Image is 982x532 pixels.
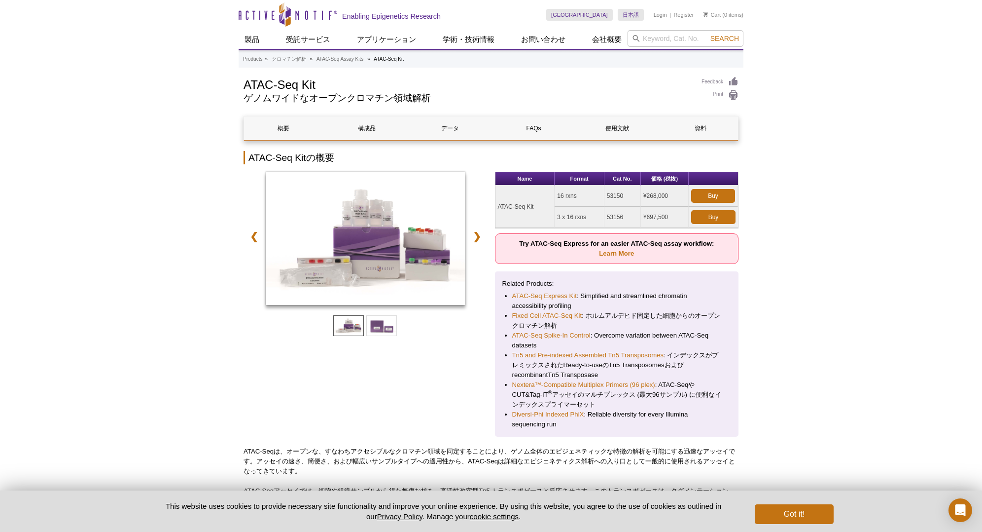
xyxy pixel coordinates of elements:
a: Products [243,55,262,64]
a: データ [411,116,490,140]
li: ATAC-Seq Kit [374,56,404,62]
td: ¥697,500 [641,207,689,228]
li: : インデックスがプレミックスされたReady-to-useのTn5 TransposomesおよびrecombinantTn5 Transposase [512,350,722,380]
span: Search [710,35,739,42]
button: Got it! [755,504,834,524]
a: 会社概要 [586,30,628,49]
div: Open Intercom Messenger [948,498,972,522]
td: 53156 [604,207,641,228]
a: 受託サービス [280,30,336,49]
td: ATAC-Seq Kit [495,186,555,228]
h2: ATAC-Seq Kitの概要 [244,151,738,164]
a: ATAC-Seq Kit [266,172,465,308]
li: » [310,56,313,62]
li: : Overcome variation between ATAC-Seq datasets [512,331,722,350]
li: | [669,9,671,21]
a: Login [654,11,667,18]
li: : Reliable diversity for every Illumina sequencing run [512,410,722,429]
button: cookie settings [470,512,519,521]
a: クロマチン解析 [272,55,306,64]
a: Learn More [599,250,634,257]
a: ❯ [466,225,488,248]
a: お問い合わせ [515,30,571,49]
a: Privacy Policy [377,512,422,521]
a: ATAC-Seq Spike-In Control [512,331,591,341]
a: Feedback [701,76,738,87]
p: ATAC-Seqは、オープンな、すなわちアクセシブルなクロマチン領域を同定することにより、ゲノム全体のエピジェネティックな特徴の解析を可能にする迅速なアッセイです。アッセイの速さ、簡便さ、および... [244,447,738,476]
a: ❮ [244,225,265,248]
h1: ATAC-Seq Kit [244,76,692,91]
a: ATAC-Seq Assay Kits [316,55,363,64]
input: Keyword, Cat. No. [628,30,743,47]
li: : ATAC-SeqやCUT&Tag-IT アッセイのマルチプレックス (最大96サンプル) に便利なインデックスプライマーセット [512,380,722,410]
img: Your Cart [703,12,708,17]
h2: Enabling Epigenetics Research [342,12,441,21]
a: 概要 [244,116,322,140]
a: 資料 [662,116,740,140]
th: Name [495,172,555,186]
a: Buy [691,210,736,224]
a: Nextera™-Compatible Multiplex Primers (96 plex) [512,380,655,390]
li: : ホルムアルデヒド固定した細胞からのオープンクロマチン解析 [512,311,722,331]
h2: ゲノムワイドなオープンクロマチン領域解析 [244,94,692,103]
p: This website uses cookies to provide necessary site functionality and improve your online experie... [148,501,738,522]
button: Search [707,34,742,43]
a: Tn5 and Pre-indexed Assembled Tn5 Transposomes [512,350,664,360]
li: (0 items) [703,9,743,21]
td: 53150 [604,186,641,207]
a: 構成品 [327,116,406,140]
a: Register [673,11,694,18]
td: ¥268,000 [641,186,689,207]
strong: Try ATAC-Seq Express for an easier ATAC-Seq assay workflow: [519,240,714,257]
th: 価格 (税抜) [641,172,689,186]
li: » [265,56,268,62]
a: FAQs [494,116,573,140]
a: Print [701,90,738,101]
th: Cat No. [604,172,641,186]
sup: ® [548,389,552,395]
p: ATAC-Seqアッセイでは、細胞や組織サンプルから得た無傷な核を、高活性改変型Tn5 トランスポゼースと反応させます。このトランスポゼースは、タグメンテーション（tagmentation: t... [244,486,738,506]
a: 使用文献 [578,116,656,140]
a: Cart [703,11,721,18]
a: 学術・技術情報 [437,30,500,49]
th: Format [555,172,604,186]
li: » [367,56,370,62]
img: ATAC-Seq Kit [266,172,465,305]
li: : Simplified and streamlined chromatin accessibility profiling [512,291,722,311]
a: アプリケーション [351,30,422,49]
a: Buy [691,189,735,203]
p: Related Products: [502,279,732,289]
a: 日本語 [618,9,644,21]
a: Diversi-Phi Indexed PhiX [512,410,584,419]
td: 3 x 16 rxns [555,207,604,228]
td: 16 rxns [555,186,604,207]
a: ATAC-Seq Express Kit [512,291,577,301]
a: [GEOGRAPHIC_DATA] [546,9,613,21]
a: 製品 [239,30,265,49]
a: Fixed Cell ATAC-Seq Kit [512,311,582,321]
